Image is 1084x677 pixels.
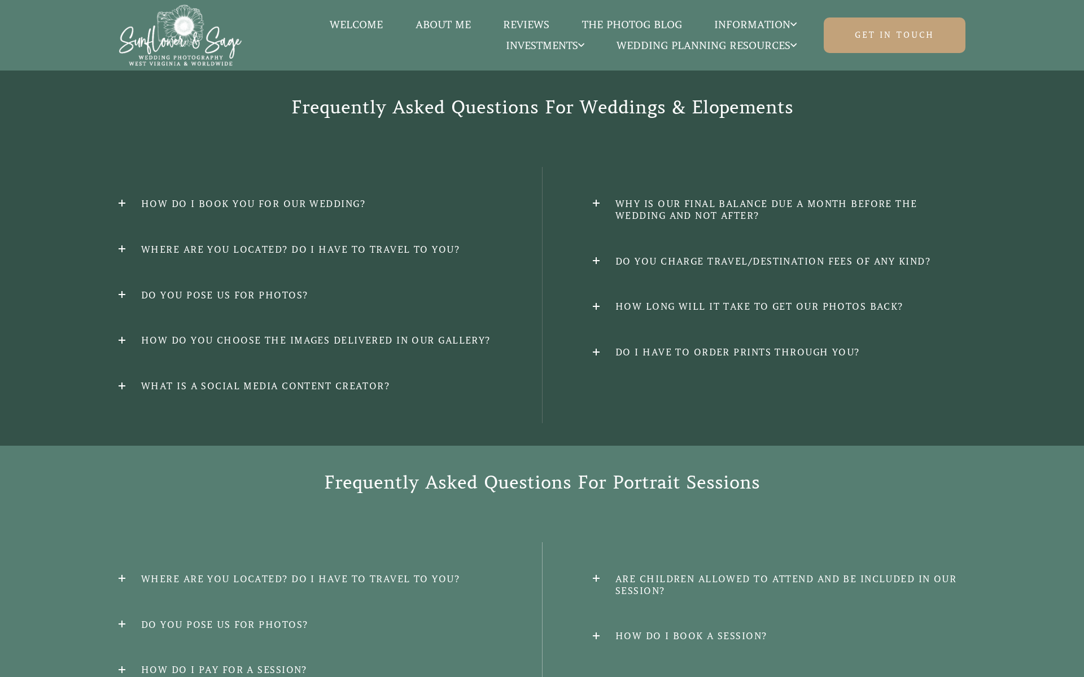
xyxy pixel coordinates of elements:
[593,256,965,267] h2: Do you charge travel/destination fees of any kind?
[855,29,934,41] span: Get in touch
[119,244,491,256] h2: Where are you located? Do I have to travel to you?
[399,17,487,32] a: About Me
[489,38,601,53] a: Investments
[119,468,965,497] h2: Frequently Asked Questions For Portrait Sessions
[593,573,965,597] h2: Are children allowed to attend and be included in our session?
[119,289,491,301] h2: Do you pose us for photos?
[698,17,814,32] a: Information
[601,38,814,53] a: Wedding Planning Resources
[119,335,491,346] h2: How do you choose the images delivered in our gallery?
[487,17,566,32] a: Reviews
[119,5,243,67] img: Sunflower & Sage Wedding Photography
[119,664,491,676] h2: How do I pay for a session?
[617,40,797,51] span: Wedding Planning Resources
[593,346,965,358] h2: Do I have to order prints through you?
[119,619,491,631] h2: Do you pose us for photos?
[313,17,399,32] a: Welcome
[593,198,965,222] h2: Why is our final balance due a month before the wedding and not after?
[593,630,965,642] h2: How do I book a session?
[593,301,965,313] h2: How long will it take to get our photos back?
[119,573,491,585] h2: Where are you located? Do I have to travel to you?
[119,380,491,392] h2: What is a Social Media Content Creator?
[714,19,797,30] span: Information
[119,93,965,122] h2: Frequently Asked Questions For Weddings & Elopements
[824,17,965,52] a: Get in touch
[566,17,698,32] a: The Photog Blog
[506,40,584,51] span: Investments
[119,198,491,210] h2: How do I book you for our wedding?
